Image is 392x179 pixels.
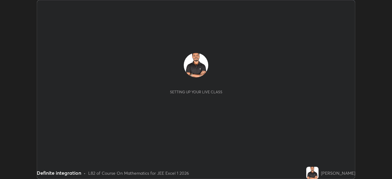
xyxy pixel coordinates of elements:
[321,170,355,176] div: [PERSON_NAME]
[184,53,208,77] img: 8a5640520d1649759a523a16a6c3a527.jpg
[88,170,189,176] div: L82 of Course On Mathematics for JEE Excel 1 2026
[84,170,86,176] div: •
[37,169,81,177] div: Definite integration
[170,90,222,94] div: Setting up your live class
[306,167,318,179] img: 8a5640520d1649759a523a16a6c3a527.jpg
